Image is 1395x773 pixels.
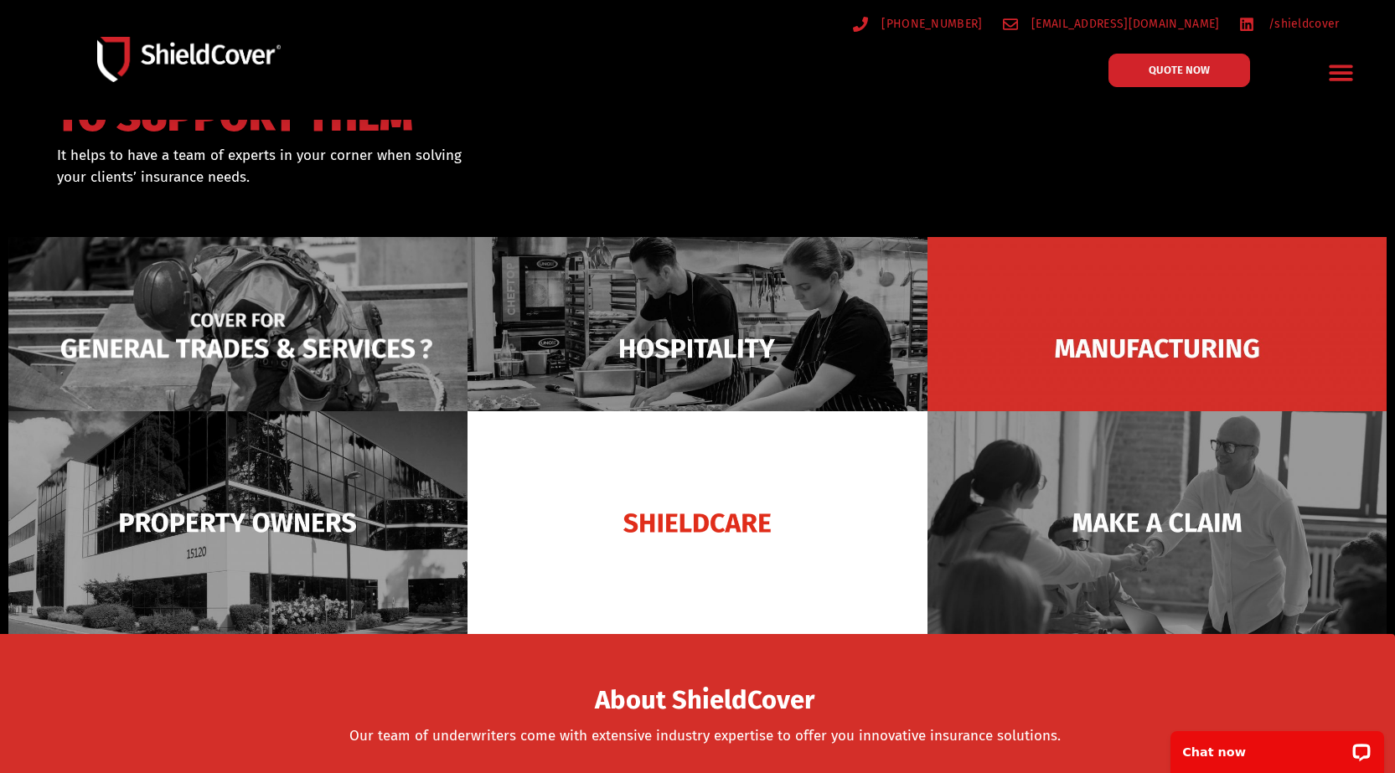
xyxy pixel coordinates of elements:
[1108,54,1250,87] a: QUOTE NOW
[349,727,1061,745] a: Our team of underwriters come with extensive industry expertise to offer you innovative insurance...
[1239,13,1339,34] a: /shieldcover
[1003,13,1220,34] a: [EMAIL_ADDRESS][DOMAIN_NAME]
[97,37,281,82] img: Shield-Cover-Underwriting-Australia-logo-full
[1160,720,1395,773] iframe: LiveChat chat widget
[877,13,982,34] span: [PHONE_NUMBER]
[595,695,814,712] a: About ShieldCover
[853,13,983,34] a: [PHONE_NUMBER]
[1322,53,1361,92] div: Menu Toggle
[57,145,783,188] div: It helps to have a team of experts in your corner when solving
[1264,13,1340,34] span: /shieldcover
[1149,64,1210,75] span: QUOTE NOW
[595,690,814,711] span: About ShieldCover
[1027,13,1219,34] span: [EMAIL_ADDRESS][DOMAIN_NAME]
[57,167,783,188] p: your clients’ insurance needs.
